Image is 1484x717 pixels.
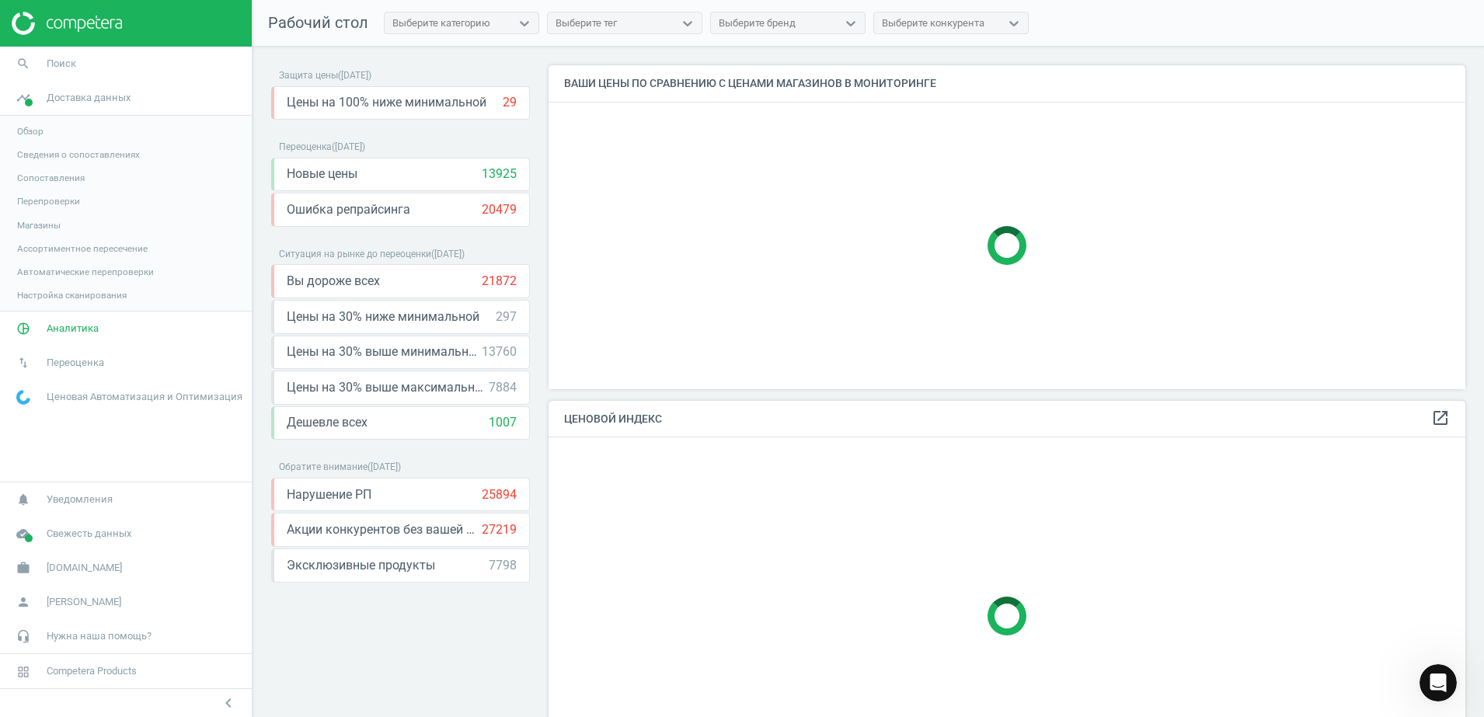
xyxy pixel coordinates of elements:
span: Нарушение РП [287,486,371,503]
iframe: Intercom live chat [1420,664,1457,701]
i: work [9,553,38,583]
div: 13760 [482,343,517,360]
div: 25894 [482,486,517,503]
span: ( [DATE] ) [338,70,371,81]
span: Уведомления [47,493,113,506]
div: 297 [496,308,517,325]
span: ( [DATE] ) [368,461,401,472]
span: Ошибка репрайсинга [287,201,410,218]
span: Ситуация на рынке до переоценки [279,249,431,259]
span: Свежесть данных [47,527,131,541]
div: 29 [503,94,517,111]
span: Поиск [47,57,76,71]
span: Нужна наша помощь? [47,629,152,643]
span: Аналитика [47,322,99,336]
div: 21872 [482,273,517,290]
i: headset_mic [9,621,38,651]
span: Переоценка [279,141,332,152]
span: Цены на 30% ниже минимальной [287,308,479,325]
span: [PERSON_NAME] [47,595,121,609]
span: Перепроверки [17,195,80,207]
i: open_in_new [1431,409,1450,427]
span: Цены на 30% выше минимальной [287,343,482,360]
i: pie_chart_outlined [9,314,38,343]
span: Сведения о сопоставлениях [17,148,140,161]
span: Обратите внимание [279,461,368,472]
div: Выберите тег [556,16,617,30]
span: Цены на 100% ниже минимальной [287,94,486,111]
i: search [9,49,38,78]
i: notifications [9,485,38,514]
img: ajHJNr6hYgQAAAAASUVORK5CYII= [12,12,122,35]
span: Обзор [17,125,44,137]
a: open_in_new [1431,409,1450,429]
span: [DOMAIN_NAME] [47,561,122,575]
h4: Ваши цены по сравнению с ценами магазинов в мониторинге [549,65,1465,102]
span: Ценовая Автоматизация и Оптимизация [47,390,242,404]
span: Акции конкурентов без вашей реакции [287,521,482,538]
div: Выберите конкурента [882,16,984,30]
img: wGWNvw8QSZomAAAAABJRU5ErkJggg== [16,390,30,405]
span: Новые цены [287,165,357,183]
span: ( [DATE] ) [431,249,465,259]
span: Эксклюзивные продукты [287,557,435,574]
div: Выберите бренд [719,16,796,30]
span: Защита цены [279,70,338,81]
div: 7798 [489,557,517,574]
i: timeline [9,83,38,113]
div: 20479 [482,201,517,218]
div: 13925 [482,165,517,183]
h4: Ценовой индекс [549,401,1465,437]
i: cloud_done [9,519,38,548]
i: chevron_left [219,694,238,712]
span: Ассортиментное пересечение [17,242,148,255]
i: swap_vert [9,348,38,378]
button: chevron_left [209,693,248,713]
span: Автоматические перепроверки [17,266,154,278]
span: Настройка сканирования [17,289,127,301]
span: Competera Products [47,664,137,678]
span: Магазины [17,219,61,231]
span: Сопоставления [17,172,85,184]
div: 27219 [482,521,517,538]
span: Вы дороже всех [287,273,380,290]
span: Дешевле всех [287,414,368,431]
div: 7884 [489,379,517,396]
span: Доставка данных [47,91,131,105]
span: ( [DATE] ) [332,141,365,152]
i: person [9,587,38,617]
div: Выберите категорию [392,16,490,30]
span: Переоценка [47,356,104,370]
div: 1007 [489,414,517,431]
span: Рабочий стол [268,13,368,32]
span: Цены на 30% выше максимальной [287,379,489,396]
